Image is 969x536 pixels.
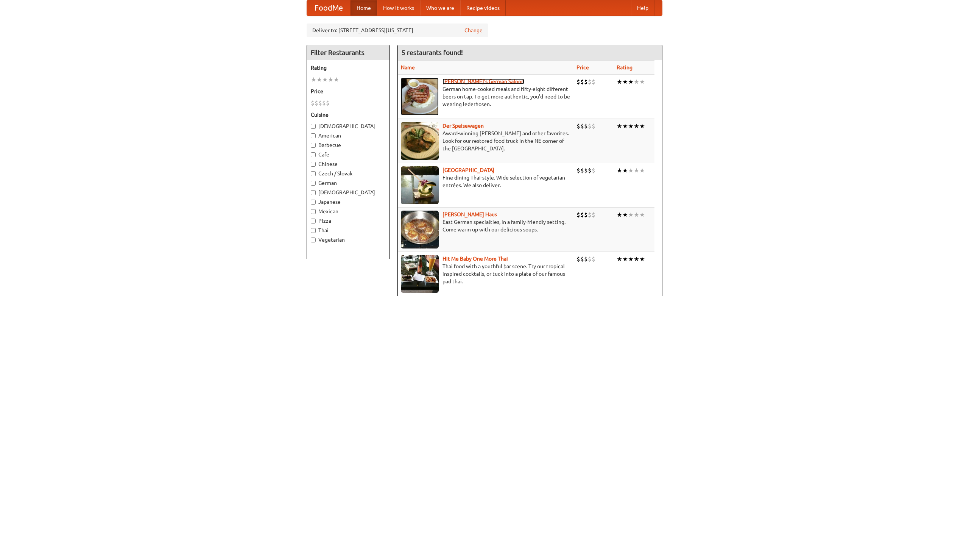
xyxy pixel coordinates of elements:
label: Japanese [311,198,386,206]
li: $ [315,99,318,107]
li: $ [576,211,580,219]
li: ★ [617,255,622,263]
li: ★ [628,78,634,86]
li: $ [326,99,330,107]
li: ★ [316,75,322,84]
li: ★ [617,211,622,219]
img: satay.jpg [401,166,439,204]
li: ★ [617,122,622,130]
li: ★ [639,166,645,175]
h4: Filter Restaurants [307,45,389,60]
input: Pizza [311,219,316,223]
li: $ [588,211,592,219]
li: ★ [622,122,628,130]
input: Vegetarian [311,238,316,242]
li: ★ [617,78,622,86]
label: Czech / Slovak [311,170,386,177]
label: Cafe [311,151,386,158]
a: Der Speisewagen [442,123,484,129]
img: babythai.jpg [401,255,439,293]
li: $ [592,122,595,130]
li: ★ [628,255,634,263]
p: East German specialties, in a family-friendly setting. Come warm up with our delicious soups. [401,218,570,233]
li: ★ [634,211,639,219]
li: $ [580,122,584,130]
a: [PERSON_NAME] Haus [442,211,497,217]
a: Change [464,27,483,34]
label: Thai [311,227,386,234]
a: FoodMe [307,0,351,16]
li: $ [576,166,580,175]
li: $ [584,255,588,263]
img: esthers.jpg [401,78,439,116]
li: $ [584,211,588,219]
li: $ [580,255,584,263]
li: $ [588,255,592,263]
a: Price [576,64,589,70]
li: ★ [634,166,639,175]
li: $ [584,78,588,86]
li: ★ [622,166,628,175]
input: Cafe [311,152,316,157]
li: $ [580,166,584,175]
input: [DEMOGRAPHIC_DATA] [311,190,316,195]
li: ★ [639,211,645,219]
input: Japanese [311,200,316,205]
li: $ [592,78,595,86]
p: Fine dining Thai-style. Wide selection of vegetarian entrées. We also deliver. [401,174,570,189]
p: Thai food with a youthful bar scene. Try our tropical inspired cocktails, or tuck into a plate of... [401,263,570,285]
a: Name [401,64,415,70]
label: Chinese [311,160,386,168]
li: ★ [628,166,634,175]
input: Chinese [311,162,316,167]
li: $ [588,78,592,86]
li: $ [592,211,595,219]
input: German [311,181,316,186]
li: $ [584,122,588,130]
a: Help [631,0,654,16]
label: Barbecue [311,141,386,149]
h5: Rating [311,64,386,72]
li: ★ [328,75,333,84]
label: Mexican [311,208,386,215]
a: Home [351,0,377,16]
li: $ [322,99,326,107]
h5: Cuisine [311,111,386,119]
input: Thai [311,228,316,233]
li: ★ [622,78,628,86]
li: $ [580,211,584,219]
a: Who we are [420,0,460,16]
a: Rating [617,64,632,70]
a: Hit Me Baby One More Thai [442,256,508,262]
label: German [311,179,386,187]
li: ★ [311,75,316,84]
div: Deliver to: [STREET_ADDRESS][US_STATE] [307,23,488,37]
li: $ [576,122,580,130]
p: Award-winning [PERSON_NAME] and other favorites. Look for our restored food truck in the NE corne... [401,130,570,152]
label: [DEMOGRAPHIC_DATA] [311,122,386,130]
li: ★ [322,75,328,84]
li: $ [576,78,580,86]
li: ★ [634,122,639,130]
li: $ [580,78,584,86]
ng-pluralize: 5 restaurants found! [402,49,463,56]
li: ★ [622,255,628,263]
input: American [311,133,316,138]
li: $ [588,166,592,175]
input: Mexican [311,209,316,214]
li: ★ [628,122,634,130]
li: ★ [639,122,645,130]
input: Czech / Slovak [311,171,316,176]
li: $ [311,99,315,107]
a: [PERSON_NAME]'s German Saloon [442,78,524,84]
li: ★ [622,211,628,219]
li: $ [576,255,580,263]
li: ★ [628,211,634,219]
img: kohlhaus.jpg [401,211,439,248]
a: How it works [377,0,420,16]
li: ★ [333,75,339,84]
